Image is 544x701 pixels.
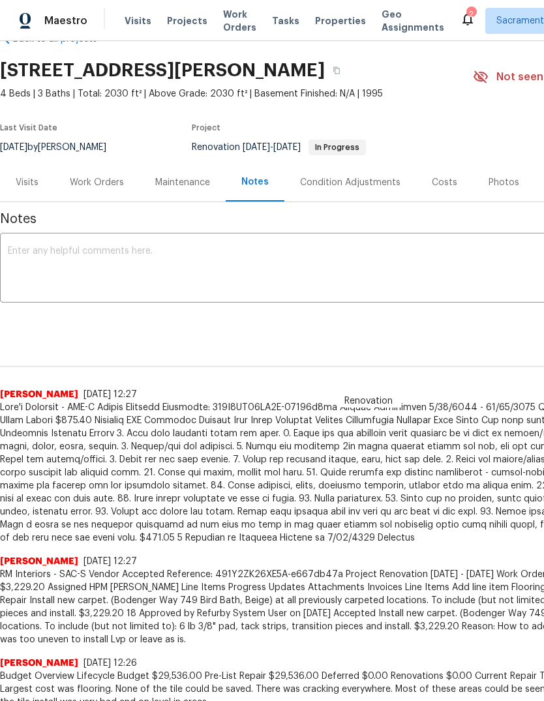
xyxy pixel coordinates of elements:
[273,143,301,152] span: [DATE]
[83,659,137,668] span: [DATE] 12:26
[167,14,207,27] span: Projects
[70,176,124,189] div: Work Orders
[192,143,366,152] span: Renovation
[315,14,366,27] span: Properties
[337,395,400,408] span: Renovation
[272,16,299,25] span: Tasks
[432,176,457,189] div: Costs
[155,176,210,189] div: Maintenance
[192,124,220,132] span: Project
[466,8,476,21] div: 2
[489,176,519,189] div: Photos
[310,143,365,151] span: In Progress
[16,176,38,189] div: Visits
[300,176,400,189] div: Condition Adjustments
[44,14,87,27] span: Maestro
[243,143,270,152] span: [DATE]
[83,390,137,399] span: [DATE] 12:27
[241,175,269,188] div: Notes
[125,14,151,27] span: Visits
[325,59,348,82] button: Copy Address
[223,8,256,34] span: Work Orders
[243,143,301,152] span: -
[382,8,444,34] span: Geo Assignments
[83,557,137,566] span: [DATE] 12:27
